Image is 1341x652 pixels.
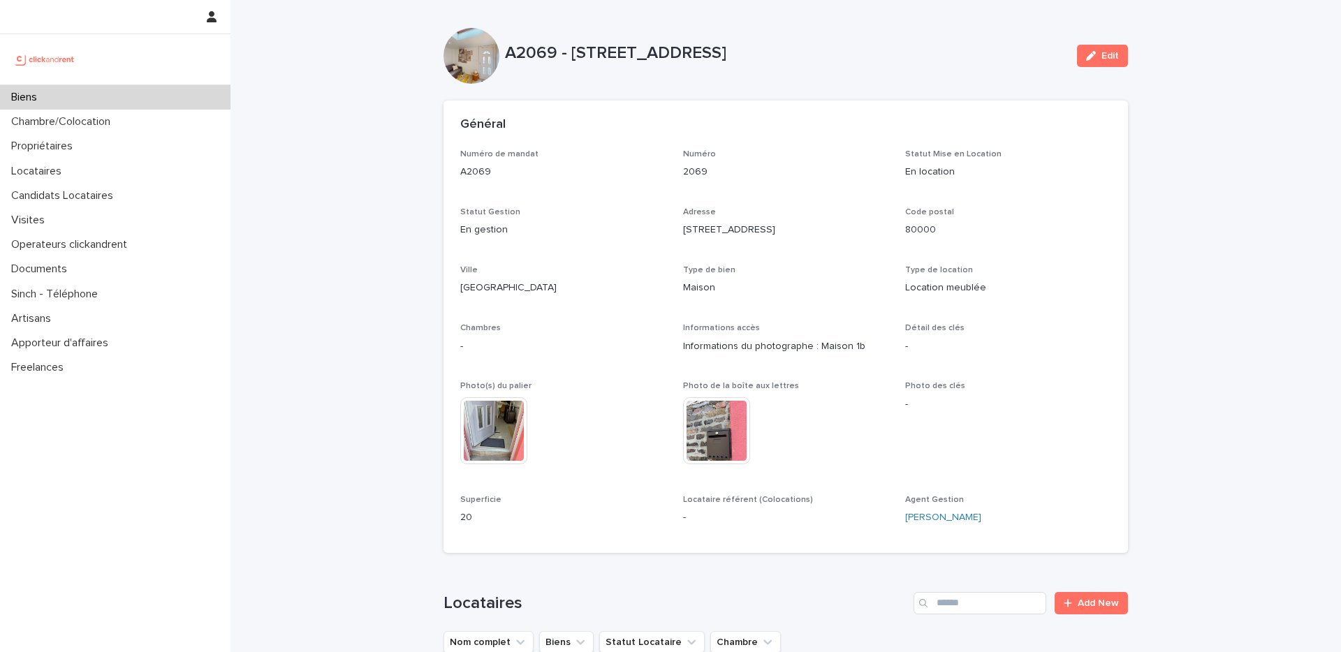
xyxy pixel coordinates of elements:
span: Adresse [683,208,716,216]
p: Chambre/Colocation [6,115,122,128]
span: Locataire référent (Colocations) [683,496,813,504]
p: En gestion [460,223,666,237]
p: Biens [6,91,48,104]
input: Search [914,592,1046,614]
p: Maison [683,281,889,295]
p: Location meublée [905,281,1111,295]
p: 20 [460,510,666,525]
span: Edit [1101,51,1119,61]
p: [STREET_ADDRESS] [683,223,889,237]
p: 80000 [905,223,1111,237]
p: - [905,339,1111,354]
span: Ville [460,266,478,274]
a: Add New [1055,592,1128,614]
span: Numéro de mandat [460,150,538,158]
p: Sinch - Téléphone [6,288,109,301]
p: 2069 [683,165,889,179]
span: Type de location [905,266,973,274]
p: Propriétaires [6,140,84,153]
p: A2069 [460,165,666,179]
p: Informations du photographe : Maison 1b [683,339,889,354]
p: Operateurs clickandrent [6,238,138,251]
span: Chambres [460,324,501,332]
span: Photo de la boîte aux lettres [683,382,799,390]
img: UCB0brd3T0yccxBKYDjQ [11,45,79,73]
button: Edit [1077,45,1128,67]
span: Informations accès [683,324,760,332]
span: Numéro [683,150,716,158]
span: Photo des clés [905,382,965,390]
span: Statut Mise en Location [905,150,1002,158]
h1: Locataires [444,593,908,614]
span: Agent Gestion [905,496,964,504]
p: En location [905,165,1111,179]
p: Freelances [6,361,75,374]
span: Statut Gestion [460,208,520,216]
p: - [460,339,666,354]
span: Détail des clés [905,324,965,332]
p: Candidats Locataires [6,189,124,202]
p: Apporteur d'affaires [6,336,119,350]
h2: Général [460,117,506,133]
span: Add New [1078,598,1119,608]
a: [PERSON_NAME] [905,510,981,525]
p: Artisans [6,312,62,325]
span: Photo(s) du palier [460,382,532,390]
p: - [683,510,889,525]
p: Locataires [6,165,73,178]
p: Visites [6,214,56,227]
p: - [905,397,1111,412]
p: A2069 - [STREET_ADDRESS] [505,43,1066,64]
span: Superficie [460,496,501,504]
span: Type de bien [683,266,735,274]
p: [GEOGRAPHIC_DATA] [460,281,666,295]
p: Documents [6,262,78,276]
span: Code postal [905,208,954,216]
